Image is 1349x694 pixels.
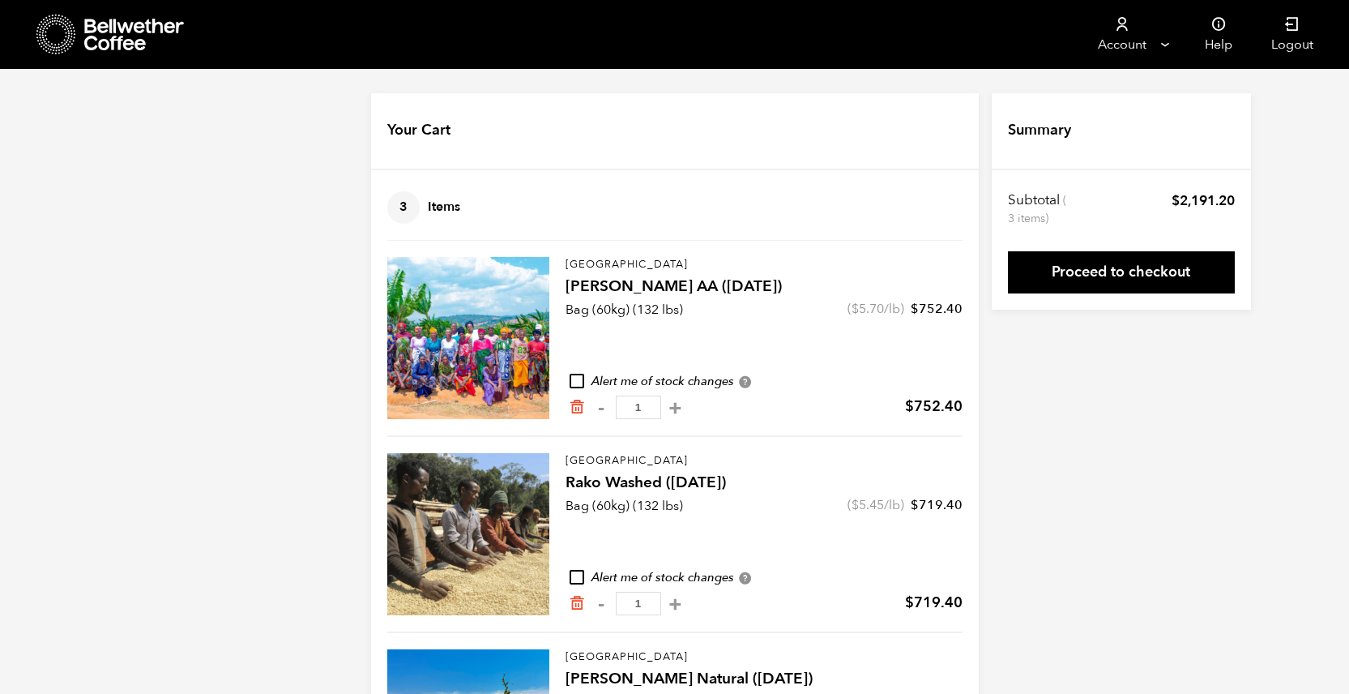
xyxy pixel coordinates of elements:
[591,400,612,416] button: -
[591,596,612,612] button: -
[616,396,661,419] input: Qty
[847,300,904,318] span: ( /lb)
[852,300,859,318] span: $
[387,191,460,224] h4: Items
[566,496,683,516] p: Bag (60kg) (132 lbs)
[665,400,685,416] button: +
[387,191,420,224] span: 3
[905,593,914,613] span: $
[566,453,963,469] p: [GEOGRAPHIC_DATA]
[569,595,585,612] a: Remove from cart
[911,300,963,318] bdi: 752.40
[566,649,963,666] p: [GEOGRAPHIC_DATA]
[1172,191,1180,210] span: $
[566,569,963,587] div: Alert me of stock changes
[566,373,963,391] div: Alert me of stock changes
[905,396,914,417] span: $
[852,496,859,514] span: $
[852,300,884,318] bdi: 5.70
[1008,120,1071,141] h4: Summary
[566,472,963,495] h4: Rako Washed ([DATE])
[665,596,685,612] button: +
[566,257,963,273] p: [GEOGRAPHIC_DATA]
[905,396,963,417] bdi: 752.40
[852,496,884,514] bdi: 5.45
[905,593,963,613] bdi: 719.40
[1172,191,1235,210] bdi: 2,191.20
[566,668,963,691] h4: [PERSON_NAME] Natural ([DATE])
[1008,251,1235,293] a: Proceed to checkout
[566,300,683,319] p: Bag (60kg) (132 lbs)
[911,496,919,514] span: $
[569,399,585,416] a: Remove from cart
[1008,191,1069,227] th: Subtotal
[616,592,661,615] input: Qty
[387,120,450,141] h4: Your Cart
[847,496,904,514] span: ( /lb)
[566,276,963,298] h4: [PERSON_NAME] AA ([DATE])
[911,496,963,514] bdi: 719.40
[911,300,919,318] span: $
